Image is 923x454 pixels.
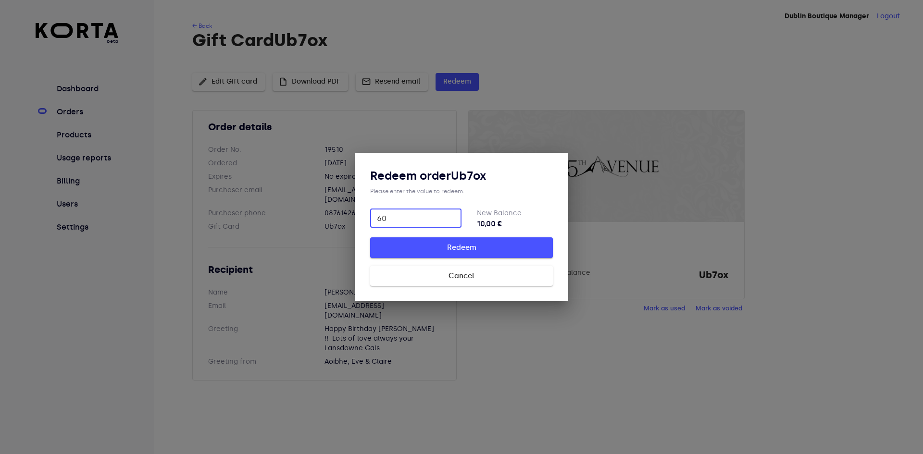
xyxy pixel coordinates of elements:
div: Please enter the value to redeem: [370,187,553,195]
label: New Balance [477,209,522,217]
span: Cancel [386,270,537,282]
button: Cancel [370,266,553,286]
h3: Redeem order Ub7ox [370,168,553,184]
span: Redeem [386,241,537,254]
strong: 10,00 € [477,218,553,230]
button: Redeem [370,237,553,258]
